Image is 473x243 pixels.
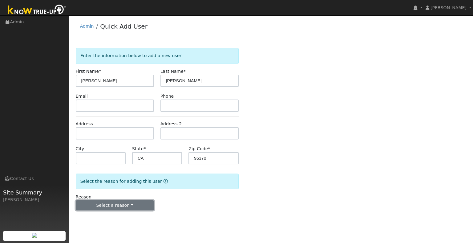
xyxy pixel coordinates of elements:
[188,146,210,152] label: Zip Code
[76,146,84,152] label: City
[431,5,467,10] span: [PERSON_NAME]
[100,23,148,30] a: Quick Add User
[144,146,146,151] span: Required
[76,194,91,200] label: Reason
[76,174,239,189] div: Select the reason for adding this user
[76,200,154,211] button: Select a reason
[3,188,66,197] span: Site Summary
[32,233,37,238] img: retrieve
[76,68,101,75] label: First Name
[160,121,182,127] label: Address 2
[132,146,146,152] label: State
[80,24,94,29] a: Admin
[208,146,210,151] span: Required
[99,69,101,74] span: Required
[76,121,93,127] label: Address
[76,93,88,100] label: Email
[160,93,174,100] label: Phone
[162,179,168,184] a: Reason for new user
[184,69,186,74] span: Required
[160,68,186,75] label: Last Name
[3,197,66,203] div: [PERSON_NAME]
[5,3,69,17] img: Know True-Up
[76,48,239,64] div: Enter the information below to add a new user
